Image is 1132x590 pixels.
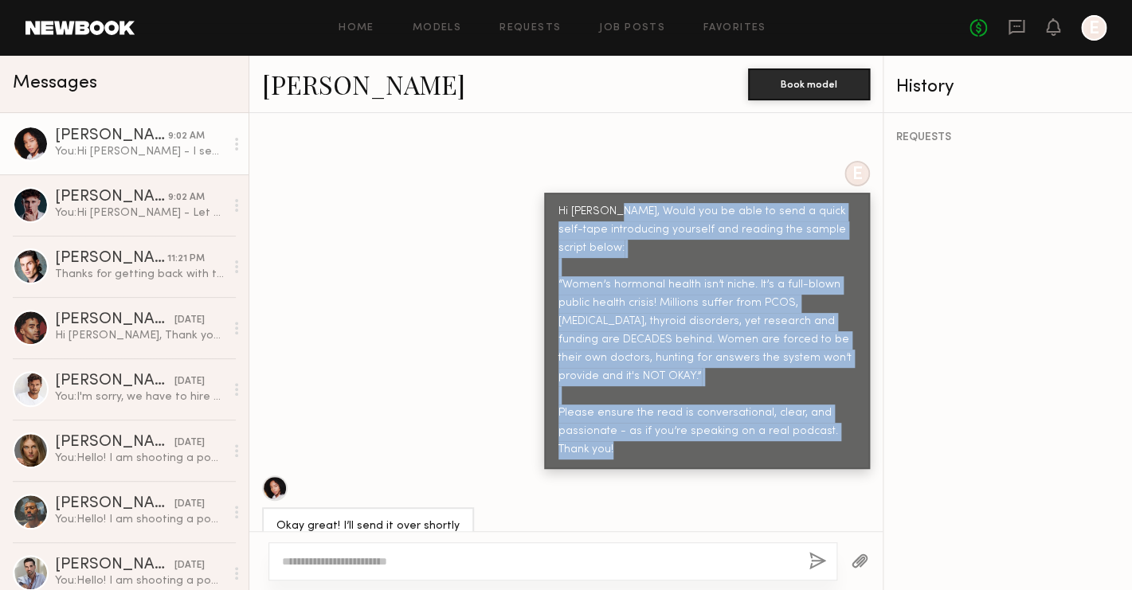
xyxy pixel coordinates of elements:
a: Requests [499,23,561,33]
div: [DATE] [174,374,205,389]
div: You: Hello! I am shooting a podcast based on Women's Hormonal Health [DATE][DATE] in [GEOGRAPHIC_... [55,512,225,527]
div: [PERSON_NAME] [55,312,174,328]
div: [DATE] [174,313,205,328]
div: You: Hello! I am shooting a podcast based on Women's Hormonal Health [DATE][DATE] in [GEOGRAPHIC_... [55,451,225,466]
div: [PERSON_NAME] [55,373,174,389]
a: Job Posts [599,23,665,33]
div: [PERSON_NAME] [55,435,174,451]
div: 9:02 AM [168,190,205,205]
div: You: I'm sorry, we have to hire approximately 5 people our budget is $400 a person! [55,389,225,404]
div: [PERSON_NAME] [55,128,168,144]
a: Models [413,23,461,33]
div: REQUESTS [896,132,1119,143]
div: You: Hi [PERSON_NAME] - Let me know if you'd still like to submit for this! I'm finalizing everyt... [55,205,225,221]
a: Favorites [703,23,766,33]
a: Book model [748,76,870,90]
div: You: Hi [PERSON_NAME] - I sent a request to view it via gmail. thank you! [55,144,225,159]
div: [DATE] [174,436,205,451]
div: Okay great! I’ll send it over shortly [276,518,460,536]
button: Book model [748,68,870,100]
a: [PERSON_NAME] [262,67,465,101]
div: Hi [PERSON_NAME], Would you be able to send a quick self-tape introducing yourself and reading th... [558,203,856,459]
a: E [1081,15,1107,41]
div: 11:21 PM [167,252,205,267]
div: [PERSON_NAME] [55,190,168,205]
div: Thanks for getting back with the info on that [PERSON_NAME], really appreciate you on that. Candi... [55,267,225,282]
div: You: Hello! I am shooting a podcast based on Women's Hormonal Health [DATE][DATE] in [GEOGRAPHIC_... [55,573,225,588]
div: 9:02 AM [168,129,205,144]
a: Home [339,23,374,33]
div: [PERSON_NAME] [55,496,174,512]
div: [DATE] [174,558,205,573]
span: Messages [13,74,97,92]
div: History [896,78,1119,96]
div: Hi [PERSON_NAME], Thank you for reaching out and sharing the details! I’d love to be part of this... [55,328,225,343]
div: [PERSON_NAME] [55,557,174,573]
div: [PERSON_NAME] [55,251,167,267]
div: [DATE] [174,497,205,512]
